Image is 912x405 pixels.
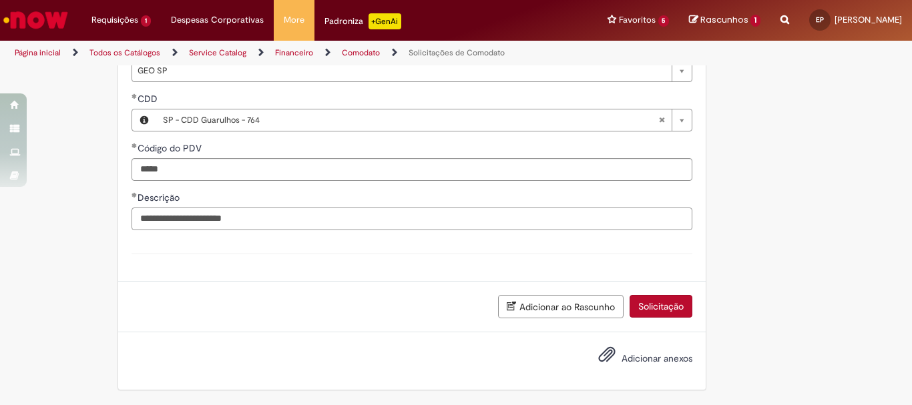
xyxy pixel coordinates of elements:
[163,109,658,131] span: SP - CDD Guarulhos - 764
[189,47,246,58] a: Service Catalog
[652,109,672,131] abbr: Limpar campo CDD
[342,47,380,58] a: Comodato
[15,47,61,58] a: Página inicial
[835,14,902,25] span: [PERSON_NAME]
[409,47,505,58] a: Solicitações de Comodato
[1,7,70,33] img: ServiceNow
[89,47,160,58] a: Todos os Catálogos
[275,47,313,58] a: Financeiro
[658,15,670,27] span: 5
[138,191,182,204] span: Descrição
[10,41,598,65] ul: Trilhas de página
[91,13,138,27] span: Requisições
[700,13,748,26] span: Rascunhos
[138,142,204,154] span: Código do PDV
[619,13,656,27] span: Favoritos
[816,15,824,24] span: EP
[132,158,692,181] input: Código do PDV
[156,109,692,131] a: SP - CDD Guarulhos - 764Limpar campo CDD
[138,93,160,105] span: Necessários - CDD
[141,15,151,27] span: 1
[132,208,692,230] input: Descrição
[630,295,692,318] button: Solicitação
[171,13,264,27] span: Despesas Corporativas
[132,192,138,197] span: Obrigatório Preenchido
[138,60,665,81] span: GEO SP
[595,342,619,373] button: Adicionar anexos
[284,13,304,27] span: More
[132,143,138,148] span: Obrigatório Preenchido
[132,109,156,131] button: CDD, Visualizar este registro SP - CDD Guarulhos - 764
[498,295,624,318] button: Adicionar ao Rascunho
[324,13,401,29] div: Padroniza
[689,14,760,27] a: Rascunhos
[132,93,138,99] span: Obrigatório Preenchido
[750,15,760,27] span: 1
[369,13,401,29] p: +GenAi
[622,352,692,364] span: Adicionar anexos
